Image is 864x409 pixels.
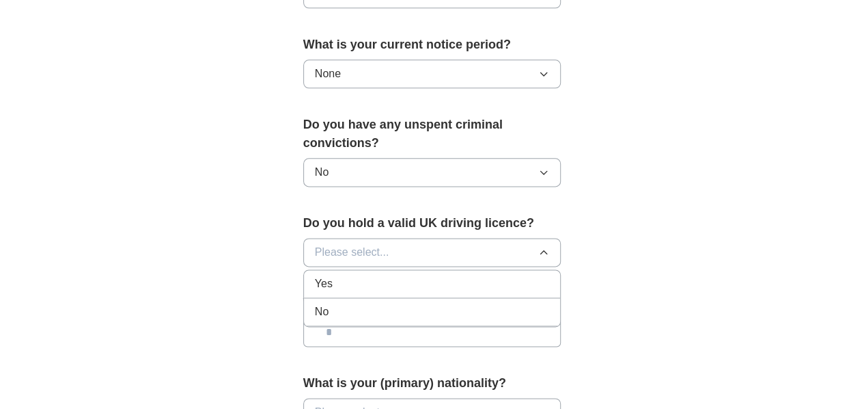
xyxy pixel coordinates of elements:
label: Do you hold a valid UK driving licence? [303,214,561,233]
label: What is your current notice period? [303,36,561,54]
label: Do you have any unspent criminal convictions? [303,116,561,153]
button: None [303,60,561,88]
button: Please select... [303,238,561,267]
span: No [315,164,329,181]
button: No [303,158,561,187]
span: None [315,66,341,82]
span: Please select... [315,244,389,261]
span: No [315,304,329,320]
span: Yes [315,276,333,292]
label: What is your (primary) nationality? [303,374,561,393]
